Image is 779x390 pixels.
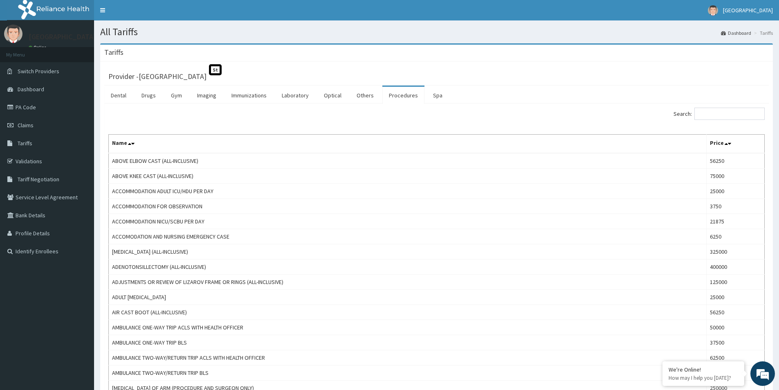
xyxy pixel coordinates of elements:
[109,320,707,335] td: AMBULANCE ONE-WAY TRIP ACLS WITH HEALTH OFFICER
[225,87,273,104] a: Immunizations
[707,184,765,199] td: 25000
[209,64,222,75] span: St
[4,25,22,43] img: User Image
[109,244,707,259] td: [MEDICAL_DATA] (ALL-INCLUSIVE)
[707,199,765,214] td: 3750
[707,229,765,244] td: 6250
[108,73,207,80] h3: Provider - [GEOGRAPHIC_DATA]
[109,275,707,290] td: ADJUSTMENTS OR REVIEW OF LIZAROV FRAME OR RINGS (ALL-INCLUSIVE)
[100,27,773,37] h1: All Tariffs
[723,7,773,14] span: [GEOGRAPHIC_DATA]
[18,68,59,75] span: Switch Providers
[134,4,154,24] div: Minimize live chat window
[669,366,738,373] div: We're Online!
[18,140,32,147] span: Tariffs
[707,214,765,229] td: 21875
[109,305,707,320] td: AIR CAST BOOT (ALL-INCLUSIVE)
[721,29,751,36] a: Dashboard
[29,33,96,41] p: [GEOGRAPHIC_DATA]
[707,290,765,305] td: 25000
[109,214,707,229] td: ACCOMMODATION NICU/SCBU PER DAY
[708,5,718,16] img: User Image
[707,153,765,169] td: 56250
[673,108,765,120] label: Search:
[707,350,765,365] td: 62500
[109,199,707,214] td: ACCOMMODATION FOR OBSERVATION
[18,86,44,93] span: Dashboard
[382,87,424,104] a: Procedures
[4,223,156,252] textarea: Type your message and hit 'Enter'
[191,87,223,104] a: Imaging
[109,229,707,244] td: ACCOMODATION AND NURSING EMERGENCY CASE
[707,244,765,259] td: 325000
[109,259,707,275] td: ADENOTONSILLECTOMY (ALL-INCLUSIVE)
[752,29,773,36] li: Tariffs
[47,103,113,186] span: We're online!
[317,87,348,104] a: Optical
[707,169,765,184] td: 75000
[707,305,765,320] td: 56250
[18,122,34,129] span: Claims
[104,87,133,104] a: Dental
[135,87,162,104] a: Drugs
[43,46,137,56] div: Chat with us now
[109,350,707,365] td: AMBULANCE TWO-WAY/RETURN TRIP ACLS WITH HEALTH OFFICER
[694,108,765,120] input: Search:
[18,176,59,183] span: Tariff Negotiation
[350,87,380,104] a: Others
[109,365,707,381] td: AMBULANCE TWO-WAY/RETURN TRIP BLS
[707,135,765,153] th: Price
[109,169,707,184] td: ABOVE KNEE CAST (ALL-INCLUSIVE)
[109,290,707,305] td: ADULT [MEDICAL_DATA]
[707,320,765,335] td: 50000
[427,87,449,104] a: Spa
[104,49,123,56] h3: Tariffs
[707,335,765,350] td: 37500
[164,87,189,104] a: Gym
[707,259,765,275] td: 400000
[109,335,707,350] td: AMBULANCE ONE-WAY TRIP BLS
[29,45,48,50] a: Online
[109,135,707,153] th: Name
[275,87,315,104] a: Laboratory
[669,374,738,381] p: How may I help you today?
[707,275,765,290] td: 125000
[109,153,707,169] td: ABOVE ELBOW CAST (ALL-INCLUSIVE)
[109,184,707,199] td: ACCOMMODATION ADULT ICU/HDU PER DAY
[15,41,33,61] img: d_794563401_company_1708531726252_794563401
